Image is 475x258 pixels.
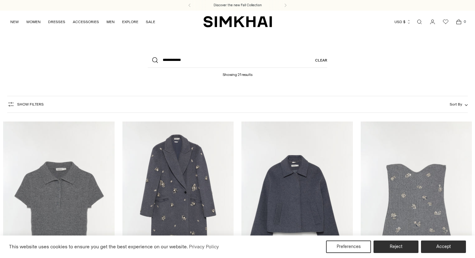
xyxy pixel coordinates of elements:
[450,102,462,107] span: Sort By
[426,16,439,28] a: Go to the account page
[453,16,465,28] a: Open cart modal
[223,68,253,77] h1: Showing 21 results
[48,15,65,29] a: DRESSES
[421,241,466,253] button: Accept
[203,16,272,28] a: SIMKHAI
[26,15,41,29] a: WOMEN
[315,53,327,68] a: Clear
[17,102,44,107] span: Show Filters
[10,15,19,29] a: NEW
[394,15,411,29] button: USD $
[413,16,426,28] a: Open search modal
[188,242,220,251] a: Privacy Policy (opens in a new tab)
[439,16,452,28] a: Wishlist
[7,99,44,109] button: Show Filters
[148,53,163,68] button: Search
[9,244,188,250] span: This website uses cookies to ensure you get the best experience on our website.
[122,15,138,29] a: EXPLORE
[326,241,371,253] button: Preferences
[450,101,468,108] button: Sort By
[146,15,155,29] a: SALE
[374,241,418,253] button: Reject
[214,3,262,8] a: Discover the new Fall Collection
[73,15,99,29] a: ACCESSORIES
[462,19,468,24] span: 0
[106,15,115,29] a: MEN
